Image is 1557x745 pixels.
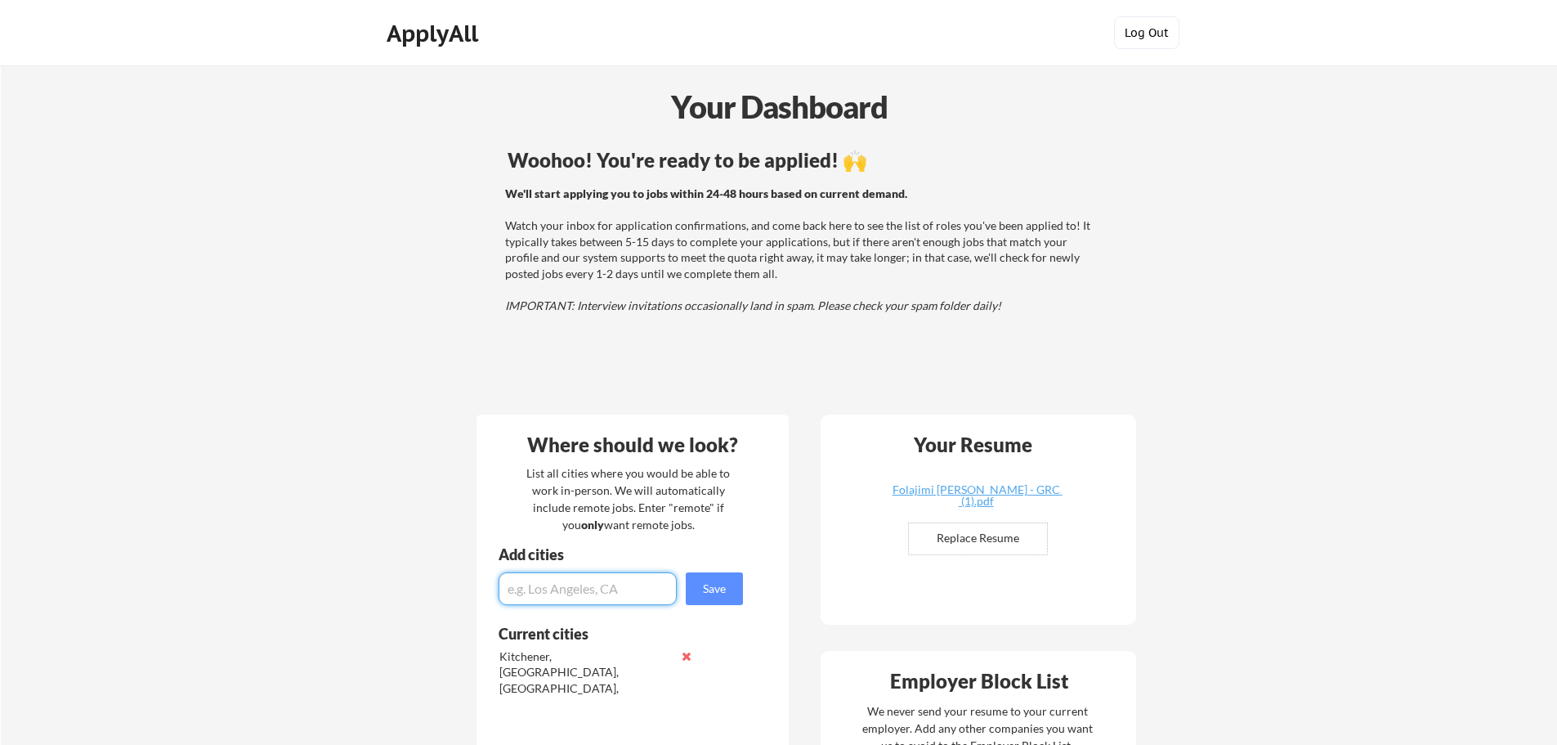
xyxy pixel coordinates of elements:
[505,186,907,200] strong: We'll start applying you to jobs within 24-48 hours based on current demand.
[499,572,677,605] input: e.g. Los Angeles, CA
[481,435,785,455] div: Where should we look?
[827,671,1131,691] div: Employer Block List
[892,435,1054,455] div: Your Resume
[508,150,1097,170] div: Woohoo! You're ready to be applied! 🙌
[581,518,604,532] strong: only
[387,20,483,47] div: ApplyAll
[686,572,743,605] button: Save
[2,83,1557,130] div: Your Dashboard
[879,484,1073,507] div: Folajimi [PERSON_NAME] - GRC (1).pdf
[505,298,1001,312] em: IMPORTANT: Interview invitations occasionally land in spam. Please check your spam folder daily!
[1114,16,1179,49] button: Log Out
[499,547,747,562] div: Add cities
[505,186,1094,314] div: Watch your inbox for application confirmations, and come back here to see the list of roles you'v...
[879,484,1073,509] a: Folajimi [PERSON_NAME] - GRC (1).pdf
[516,465,740,533] div: List all cities where you would be able to work in-person. We will automatically include remote j...
[499,626,725,641] div: Current cities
